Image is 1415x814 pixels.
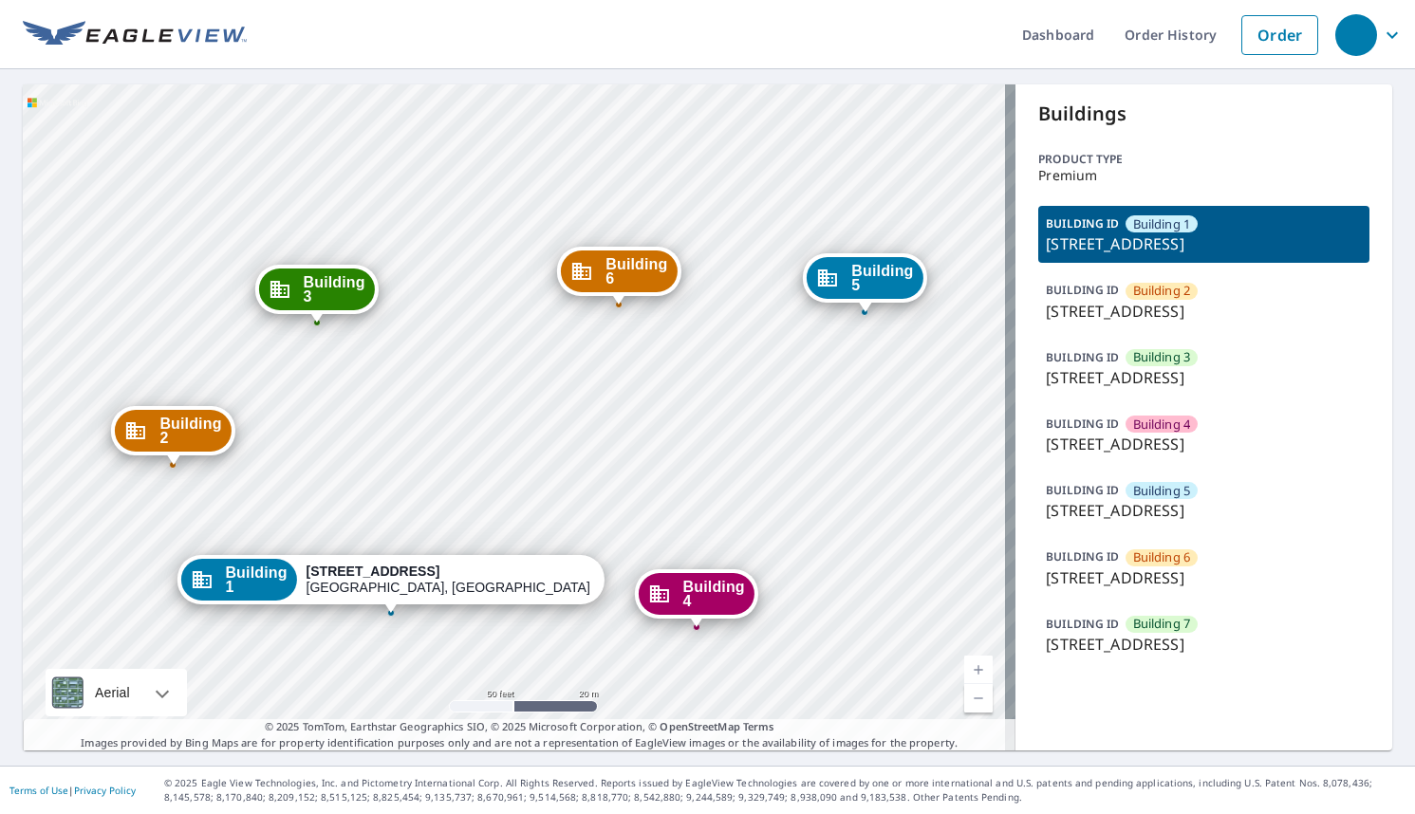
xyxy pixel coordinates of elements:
span: Building 1 [225,565,287,594]
p: BUILDING ID [1046,215,1119,231]
a: Current Level 19, Zoom Out [964,684,993,712]
span: Building 5 [851,264,913,292]
p: [STREET_ADDRESS] [1046,232,1362,255]
span: Building 4 [1133,416,1191,434]
span: Building 4 [683,580,745,608]
strong: [STREET_ADDRESS] [307,564,440,579]
p: | [9,785,136,796]
p: BUILDING ID [1046,482,1119,498]
a: Terms [743,719,774,733]
span: Building 3 [304,275,365,304]
p: Buildings [1038,100,1369,128]
div: Dropped pin, building Building 1, Commercial property, 41 Devonshire Square Mechanicsburg, PA 17050 [177,555,604,614]
span: Building 5 [1133,482,1191,500]
span: © 2025 TomTom, Earthstar Geographics SIO, © 2025 Microsoft Corporation, © [265,719,774,735]
p: Product type [1038,151,1369,168]
p: [STREET_ADDRESS] [1046,366,1362,389]
p: [STREET_ADDRESS] [1046,433,1362,455]
div: Dropped pin, building Building 5, Commercial property, 41 Devonshire Square Mechanicsburg, PA 17050 [803,253,926,312]
p: [STREET_ADDRESS] [1046,566,1362,589]
span: Building 7 [1133,615,1191,633]
p: BUILDING ID [1046,616,1119,632]
p: BUILDING ID [1046,349,1119,365]
span: Building 2 [159,416,221,445]
p: Images provided by Bing Maps are for property identification purposes only and are not a represen... [23,719,1015,750]
div: Dropped pin, building Building 3, Commercial property, 41 Devonshire Square Mechanicsburg, PA 17050 [255,265,379,324]
div: Aerial [46,669,187,716]
a: Current Level 19, Zoom In [964,656,993,684]
p: © 2025 Eagle View Technologies, Inc. and Pictometry International Corp. All Rights Reserved. Repo... [164,776,1406,805]
div: [GEOGRAPHIC_DATA], [GEOGRAPHIC_DATA] 17050 [307,564,591,596]
p: [STREET_ADDRESS] [1046,633,1362,656]
p: [STREET_ADDRESS] [1046,499,1362,522]
p: BUILDING ID [1046,416,1119,432]
p: BUILDING ID [1046,282,1119,298]
p: [STREET_ADDRESS] [1046,300,1362,323]
span: Building 3 [1133,348,1191,366]
span: Building 6 [605,257,667,286]
p: Premium [1038,168,1369,183]
div: Dropped pin, building Building 6, Commercial property, 41 Devonshire Square Mechanicsburg, PA 17050 [557,247,680,305]
span: Building 6 [1133,548,1191,566]
span: Building 2 [1133,282,1191,300]
a: Order [1241,15,1318,55]
div: Aerial [89,669,136,716]
a: Terms of Use [9,784,68,797]
p: BUILDING ID [1046,548,1119,564]
img: EV Logo [23,21,247,49]
div: Dropped pin, building Building 4, Commercial property, 41 Devonshire Square Mechanicsburg, PA 17050 [635,569,758,628]
span: Building 1 [1133,215,1191,233]
a: OpenStreetMap [660,719,739,733]
a: Privacy Policy [74,784,136,797]
div: Dropped pin, building Building 2, Commercial property, 41 Devonshire Square Mechanicsburg, PA 17050 [111,406,234,465]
